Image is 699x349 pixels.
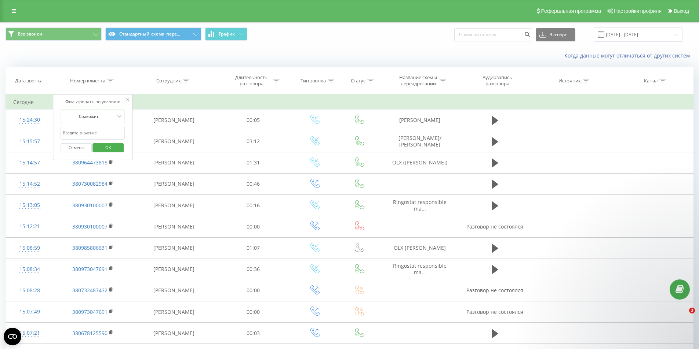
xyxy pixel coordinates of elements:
div: Источник [558,78,581,84]
td: 00:03 [216,323,291,344]
div: Длительность разговора [232,74,271,87]
td: [PERSON_NAME] [132,216,216,237]
td: [PERSON_NAME] [132,237,216,259]
td: [PERSON_NAME] [381,109,459,131]
td: [PERSON_NAME] [132,131,216,152]
span: График [219,31,235,37]
a: 380678125590 [72,330,108,337]
td: [PERSON_NAME]/ [PERSON_NAME] [381,131,459,152]
div: 15:07:49 [13,305,46,319]
button: Экспорт [536,28,575,41]
td: [PERSON_NAME] [132,173,216,194]
div: Канал [644,78,658,84]
span: Реферальная программа [541,8,601,14]
div: Дата звонка [15,78,43,84]
td: 01:07 [216,237,291,259]
td: Сегодня [6,95,693,109]
div: 15:14:57 [13,156,46,170]
button: Отмена [61,143,92,152]
a: 380973047691 [72,266,108,272]
input: Введите значение [61,127,125,140]
td: [PERSON_NAME] [132,280,216,301]
div: 15:14:52 [13,177,46,191]
a: 380732487432 [72,287,108,294]
a: Когда данные могут отличаться от других систем [564,52,693,59]
span: OK [98,142,119,153]
td: [PERSON_NAME] [132,195,216,216]
button: Стандартный_схема_пере... [105,27,201,41]
td: [PERSON_NAME] [132,259,216,280]
button: График [205,27,247,41]
td: OLX ([PERSON_NAME]) [381,152,459,173]
div: 15:08:59 [13,241,46,255]
button: OK [93,143,124,152]
td: OLX [PERSON_NAME] [381,237,459,259]
div: Номер клиента [70,78,105,84]
span: Разговор не состоялся [466,223,523,230]
td: 00:00 [216,280,291,301]
td: 00:36 [216,259,291,280]
span: Разговор не состоялся [466,308,523,315]
a: 380973047691 [72,308,108,315]
td: 03:12 [216,131,291,152]
span: Ringostat responsible ma... [393,262,447,276]
a: 380730082984 [72,180,108,187]
a: 380964473818 [72,159,108,166]
div: 15:12:21 [13,219,46,234]
button: Open CMP widget [4,328,21,345]
div: 15:15:57 [13,134,46,149]
div: Название схемы переадресации [398,74,438,87]
td: 00:05 [216,109,291,131]
div: Фильтровать по условию [61,98,125,105]
div: Статус [351,78,365,84]
span: Настройки профиля [614,8,662,14]
td: [PERSON_NAME] [132,152,216,173]
a: 380985806631 [72,244,108,251]
td: 01:31 [216,152,291,173]
input: Поиск по номеру [454,28,532,41]
button: Все звонки [6,27,102,41]
a: 380930100007 [72,202,108,209]
td: [PERSON_NAME] [132,109,216,131]
td: 00:16 [216,195,291,216]
td: 00:00 [216,216,291,237]
span: Выход [674,8,689,14]
span: Разговор не состоялся [466,287,523,294]
a: 380930100007 [72,223,108,230]
div: Тип звонка [301,78,326,84]
td: 00:00 [216,301,291,323]
div: Сотрудник [156,78,181,84]
div: 15:24:30 [13,113,46,127]
span: Ringostat responsible ma... [393,198,447,212]
iframe: Intercom live chat [674,308,692,325]
td: 00:46 [216,173,291,194]
span: 3 [689,308,695,313]
td: [PERSON_NAME] [132,301,216,323]
div: 15:08:34 [13,262,46,276]
div: Аудиозапись разговора [474,74,521,87]
div: 15:13:05 [13,198,46,212]
span: Все звонки [18,31,42,37]
div: 15:07:21 [13,326,46,340]
div: 15:08:28 [13,283,46,298]
td: [PERSON_NAME] [132,323,216,344]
